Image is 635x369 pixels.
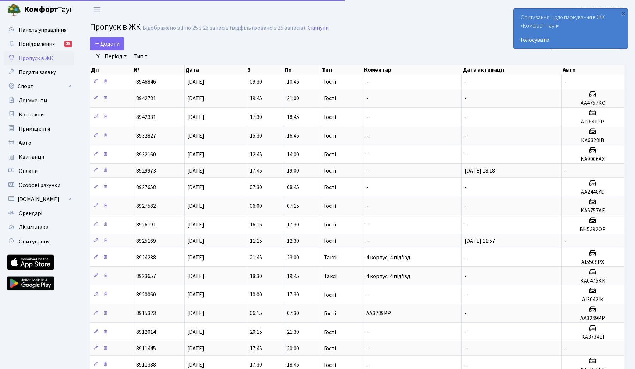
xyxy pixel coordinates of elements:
[250,345,262,352] span: 17:45
[324,152,336,157] span: Гості
[24,4,58,15] b: Комфорт
[136,237,156,245] span: 8925169
[136,202,156,210] span: 8927582
[250,328,262,336] span: 20:15
[564,296,621,303] h5: АІ3042ІК
[19,167,38,175] span: Оплати
[88,4,106,16] button: Переключити навігацію
[324,255,337,260] span: Таксі
[287,221,299,229] span: 17:30
[562,65,624,75] th: Авто
[136,78,156,86] span: 8946846
[95,40,120,48] span: Додати
[324,168,336,174] span: Гості
[136,272,156,280] span: 8923657
[465,272,467,280] span: -
[287,254,299,261] span: 23:00
[187,151,204,158] span: [DATE]
[564,278,621,284] h5: КА0475КК
[4,178,74,192] a: Особові рахунки
[366,78,368,86] span: -
[136,132,156,140] span: 8932827
[324,292,336,298] span: Гості
[321,65,364,75] th: Тип
[187,183,204,191] span: [DATE]
[287,78,299,86] span: 10:45
[465,202,467,210] span: -
[366,151,368,158] span: -
[187,113,204,121] span: [DATE]
[136,95,156,102] span: 8942781
[465,113,467,121] span: -
[136,167,156,175] span: 8929973
[19,125,50,133] span: Приміщення
[324,238,336,244] span: Гості
[19,238,49,246] span: Опитування
[19,111,44,119] span: Контакти
[324,184,336,190] span: Гості
[564,237,567,245] span: -
[366,183,368,191] span: -
[143,25,306,31] div: Відображено з 1 по 25 з 26 записів (відфільтровано з 25 записів).
[287,183,299,191] span: 08:45
[187,361,204,369] span: [DATE]
[187,167,204,175] span: [DATE]
[187,291,204,299] span: [DATE]
[366,167,368,175] span: -
[577,6,627,14] a: [PERSON_NAME] В.
[287,328,299,336] span: 21:30
[64,41,72,47] div: 35
[465,221,467,229] span: -
[564,259,621,266] h5: АІ5508РХ
[136,221,156,229] span: 8926191
[324,203,336,209] span: Гості
[465,345,467,352] span: -
[187,202,204,210] span: [DATE]
[465,291,467,299] span: -
[250,254,262,261] span: 21:45
[136,361,156,369] span: 8911388
[564,315,621,322] h5: AA3289PP
[308,25,329,31] a: Скинути
[287,132,299,140] span: 16:45
[187,272,204,280] span: [DATE]
[366,202,368,210] span: -
[250,310,262,317] span: 06:15
[250,113,262,121] span: 17:30
[284,65,321,75] th: По
[19,139,31,147] span: Авто
[4,108,74,122] a: Контакти
[324,133,336,139] span: Гості
[136,291,156,299] span: 8920060
[465,132,467,140] span: -
[324,346,336,351] span: Гості
[366,132,368,140] span: -
[4,93,74,108] a: Документи
[564,334,621,340] h5: КА3734ЕІ
[324,79,336,85] span: Гості
[250,291,262,299] span: 10:00
[366,237,368,245] span: -
[187,254,204,261] span: [DATE]
[564,119,621,125] h5: AI2641PP
[4,79,74,93] a: Спорт
[19,153,44,161] span: Квитанції
[187,328,204,336] span: [DATE]
[19,210,42,217] span: Орендарі
[90,21,141,33] span: Пропуск в ЖК
[620,10,627,17] div: ×
[287,167,299,175] span: 19:00
[366,272,410,280] span: 4 корпус, 4 під'їзд
[287,345,299,352] span: 20:00
[250,78,262,86] span: 09:30
[250,272,262,280] span: 18:30
[250,183,262,191] span: 07:30
[287,95,299,102] span: 21:00
[250,151,262,158] span: 12:45
[465,254,467,261] span: -
[564,189,621,195] h5: AA2448YD
[366,291,368,299] span: -
[19,224,48,231] span: Лічильники
[324,114,336,120] span: Гості
[136,254,156,261] span: 8924238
